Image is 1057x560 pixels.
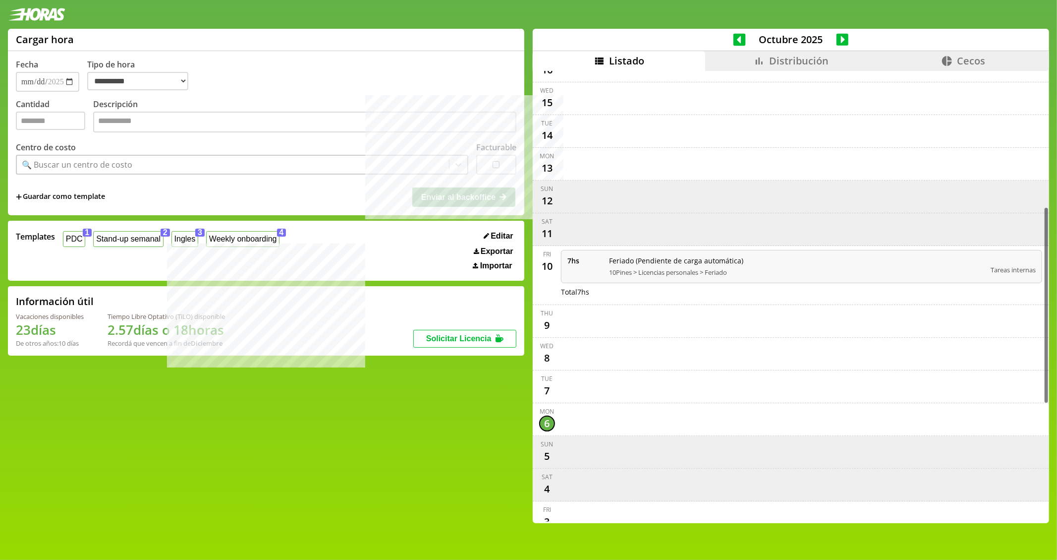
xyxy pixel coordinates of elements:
button: Solicitar Licencia [413,330,516,348]
div: 13 [539,160,555,176]
span: Solicitar Licencia [426,334,492,343]
div: Sat [542,473,553,481]
select: Tipo de hora [87,72,188,90]
div: Sat [542,217,553,226]
div: 15 [539,95,555,111]
div: Sun [541,185,554,193]
div: Tue [542,119,553,127]
div: 12 [539,193,555,209]
div: 7 [539,383,555,399]
span: +Guardar como template [16,191,105,202]
div: Recordá que vencen a fin de [108,339,225,348]
div: Fri [543,505,551,514]
div: Wed [541,342,554,350]
h1: 2.57 días o 18 horas [108,321,225,339]
div: Vacaciones disponibles [16,312,84,321]
span: Tareas internas [991,265,1036,274]
div: Total 7 hs [561,287,1042,297]
b: Diciembre [191,339,223,348]
label: Cantidad [16,99,93,135]
h1: 23 días [16,321,84,339]
div: 🔍 Buscar un centro de costo [22,159,132,170]
div: 6 [539,416,555,432]
div: De otros años: 10 días [16,339,84,348]
div: 9 [539,317,555,333]
span: Importar [480,261,512,270]
span: Templates [16,231,55,242]
span: 7 hs [567,256,602,265]
span: Editar [491,232,513,241]
h1: Cargar hora [16,33,74,46]
span: Exportar [481,247,513,256]
div: 3 [539,514,555,530]
input: Cantidad [16,112,85,130]
span: 4 [277,229,286,237]
button: Weekly onboarding4 [206,231,279,247]
div: Sun [541,440,554,448]
span: Cecos [957,54,985,67]
div: 10 [539,258,555,274]
span: 3 [195,229,205,237]
button: Stand-up semanal2 [93,231,163,247]
div: Wed [541,86,554,95]
button: Exportar [471,247,516,256]
div: Tue [542,374,553,383]
span: Distribución [769,54,829,67]
button: Editar [481,231,516,241]
label: Descripción [93,99,516,135]
div: 4 [539,481,555,497]
div: Mon [540,152,555,160]
textarea: Descripción [93,112,516,132]
div: 8 [539,350,555,366]
div: Thu [541,309,554,317]
div: Mon [540,407,555,416]
label: Centro de costo [16,142,76,153]
label: Tipo de hora [87,59,196,92]
span: Listado [609,54,644,67]
span: 10Pines > Licencias personales > Feriado [609,268,984,277]
span: 1 [83,229,92,237]
div: Tiempo Libre Optativo (TiLO) disponible [108,312,225,321]
div: 5 [539,448,555,464]
div: Fri [543,250,551,258]
button: Ingles3 [171,231,198,247]
span: Octubre 2025 [746,33,836,46]
span: + [16,191,22,202]
div: 11 [539,226,555,242]
label: Fecha [16,59,38,70]
button: PDC1 [63,231,85,247]
span: 2 [161,229,170,237]
img: logotipo [8,8,65,21]
label: Facturable [476,142,516,153]
div: scrollable content [533,71,1049,522]
span: Feriado (Pendiente de carga automática) [609,256,984,265]
h2: Información útil [16,295,94,308]
div: 14 [539,127,555,143]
